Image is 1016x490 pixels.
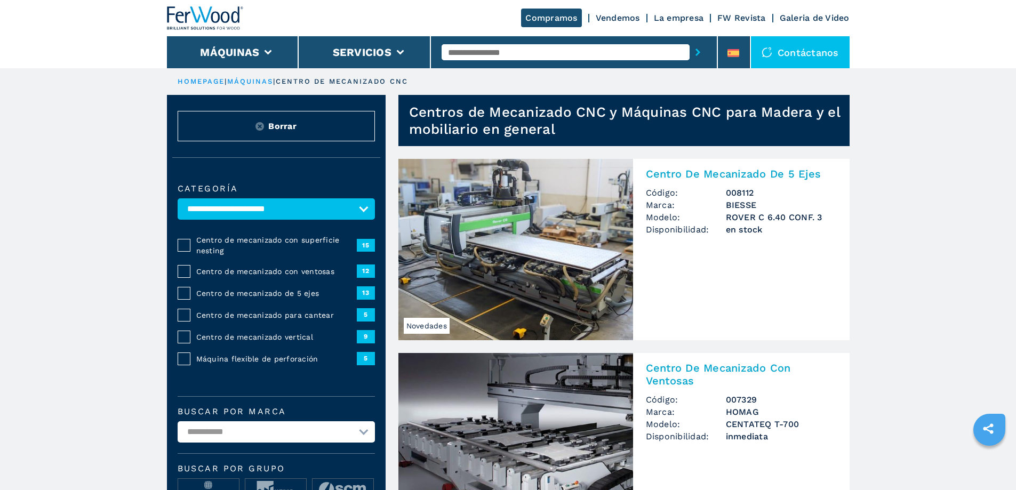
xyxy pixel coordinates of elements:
span: Novedades [404,318,450,334]
span: 9 [357,330,375,343]
span: Centro de mecanizado para cantear [196,310,357,320]
span: inmediata [726,430,837,443]
span: Modelo: [646,211,726,223]
a: máquinas [227,77,274,85]
h2: Centro De Mecanizado Con Ventosas [646,362,837,387]
img: Contáctanos [762,47,772,58]
a: La empresa [654,13,704,23]
p: centro de mecanizado cnc [276,77,408,86]
button: Máquinas [200,46,259,59]
span: 12 [357,264,375,277]
button: submit-button [690,40,706,65]
a: FW Revista [717,13,766,23]
span: Buscar por grupo [178,464,375,473]
span: Disponibilidad: [646,430,726,443]
span: Centro de mecanizado con superficie nesting [196,235,357,256]
span: Máquina flexible de perforación [196,354,357,364]
span: Borrar [268,120,297,132]
h3: CENTATEQ T-700 [726,418,837,430]
span: 13 [357,286,375,299]
h3: HOMAG [726,406,837,418]
span: Marca: [646,199,726,211]
a: HOMEPAGE [178,77,225,85]
a: Vendemos [596,13,640,23]
span: Código: [646,393,726,406]
span: en stock [726,223,837,236]
span: Código: [646,187,726,199]
a: Compramos [521,9,581,27]
img: Reset [255,122,264,131]
span: 5 [357,308,375,321]
a: Galeria de Video [780,13,850,23]
span: Disponibilidad: [646,223,726,236]
span: | [273,77,275,85]
span: Centro de mecanizado vertical [196,332,357,342]
span: Centro de mecanizado con ventosas [196,266,357,277]
span: Modelo: [646,418,726,430]
h3: 008112 [726,187,837,199]
h2: Centro De Mecanizado De 5 Ejes [646,167,837,180]
button: Servicios [333,46,391,59]
img: Ferwood [167,6,244,30]
span: 15 [357,239,375,252]
a: Centro De Mecanizado De 5 Ejes BIESSE ROVER C 6.40 CONF. 3NovedadesCentro De Mecanizado De 5 Ejes... [398,159,850,340]
span: Marca: [646,406,726,418]
span: | [225,77,227,85]
iframe: Chat [971,442,1008,482]
span: 5 [357,352,375,365]
h3: ROVER C 6.40 CONF. 3 [726,211,837,223]
div: Contáctanos [751,36,850,68]
span: Centro de mecanizado de 5 ejes [196,288,357,299]
img: Centro De Mecanizado De 5 Ejes BIESSE ROVER C 6.40 CONF. 3 [398,159,633,340]
h3: BIESSE [726,199,837,211]
button: ResetBorrar [178,111,375,141]
h1: Centros de Mecanizado CNC y Máquinas CNC para Madera y el mobiliario en general [409,103,850,138]
a: sharethis [975,415,1002,442]
label: Buscar por marca [178,407,375,416]
label: categoría [178,184,375,193]
h3: 007329 [726,393,837,406]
